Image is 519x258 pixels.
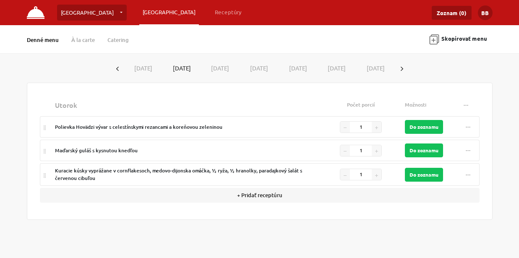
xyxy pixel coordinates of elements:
[464,100,469,107] span: ...
[461,121,476,133] button: ...
[405,120,443,134] button: Do zoznamu
[432,6,472,20] a: Zoznam (0)
[279,60,318,76] button: [DATE]
[317,60,356,76] button: [DATE]
[52,96,321,114] th: Name
[461,169,476,180] button: ...
[424,30,493,49] button: Skopírovať menu
[55,123,317,131] div: Polievka Hovädzi vývar s celestínskymi rezancami a koreňovou zeleninou
[124,60,163,76] button: [DATE]
[139,5,199,20] a: [GEOGRAPHIC_DATA]
[55,147,317,154] div: Maďarský guláš s kysnutou knedľou
[40,188,480,203] button: + Pridať receptúru
[405,101,452,109] div: Možnosti
[107,36,129,44] a: Catering
[27,36,59,44] a: Denné menu
[211,5,245,20] a: Receptúry
[57,5,127,21] a: [GEOGRAPHIC_DATA]
[240,60,279,76] button: [DATE]
[466,146,471,152] span: ...
[27,6,45,19] img: FUDOMA
[461,145,476,156] button: ...
[324,101,398,109] div: Počet porcií
[356,60,395,76] button: [DATE]
[466,122,471,128] span: ...
[55,167,317,182] div: kuracie kúsky vyprážane v cornflakesoch, medovo-dijonska omáčka, ½ ryža, ½ hranolky, paradajkový ...
[71,36,95,44] a: À la carte
[466,170,471,176] span: ...
[405,143,443,157] button: Do zoznamu
[405,168,443,182] button: Do zoznamu
[459,99,474,111] button: ...
[478,5,493,20] button: BB
[163,61,201,76] button: [DATE]
[40,96,52,114] th: Dragndrop
[201,60,240,76] button: [DATE]
[455,96,480,114] th: Actions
